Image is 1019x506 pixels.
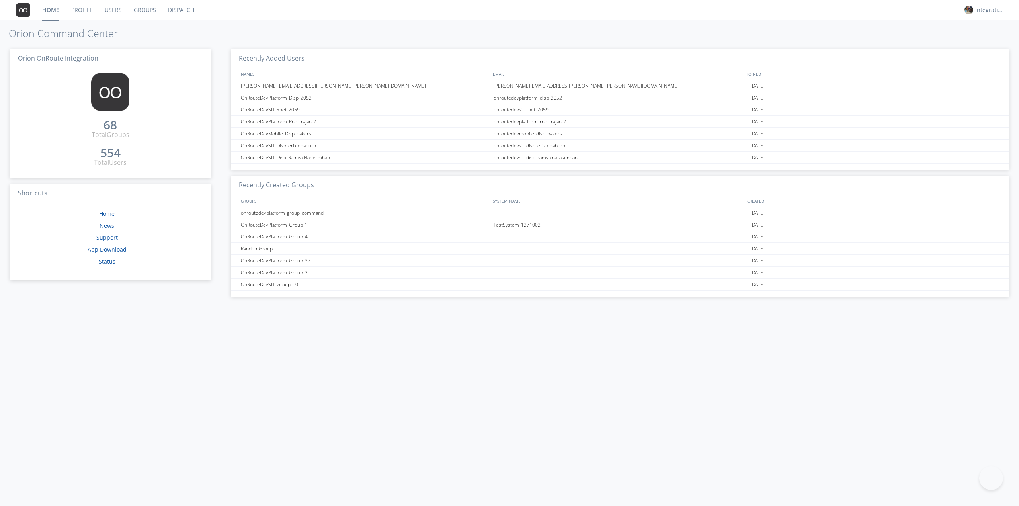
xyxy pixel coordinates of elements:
[231,231,1009,243] a: OnRouteDevPlatform_Group_4[DATE]
[239,128,492,139] div: OnRouteDevMobile_Disp_bakers
[239,68,489,80] div: NAMES
[239,152,492,163] div: OnRouteDevSIT_Disp_Ramya.Narasimhan
[16,3,30,17] img: 373638.png
[231,140,1009,152] a: OnRouteDevSIT_Disp_erik.edaburnonroutedevsit_disp_erik.edaburn[DATE]
[18,54,98,63] span: Orion OnRoute Integration
[750,92,765,104] span: [DATE]
[231,116,1009,128] a: OnRouteDevPlatform_Rnet_rajant2onroutedevplatform_rnet_rajant2[DATE]
[103,121,117,130] a: 68
[491,68,745,80] div: EMAIL
[492,92,748,104] div: onroutedevplatform_disp_2052
[979,466,1003,490] iframe: Toggle Customer Support
[239,104,492,115] div: OnRouteDevSIT_Rnet_2059
[492,152,748,163] div: onroutedevsit_disp_ramya.narasimhan
[239,231,492,242] div: OnRouteDevPlatform_Group_4
[231,49,1009,68] h3: Recently Added Users
[750,152,765,164] span: [DATE]
[231,128,1009,140] a: OnRouteDevMobile_Disp_bakersonroutedevmobile_disp_bakers[DATE]
[750,80,765,92] span: [DATE]
[750,128,765,140] span: [DATE]
[239,279,492,290] div: OnRouteDevSIT_Group_10
[91,73,129,111] img: 373638.png
[750,140,765,152] span: [DATE]
[99,210,115,217] a: Home
[239,140,492,151] div: OnRouteDevSIT_Disp_erik.edaburn
[491,195,745,207] div: SYSTEM_NAME
[239,207,492,219] div: onroutedevplatform_group_command
[100,149,121,158] a: 554
[96,234,118,241] a: Support
[750,267,765,279] span: [DATE]
[239,195,489,207] div: GROUPS
[750,255,765,267] span: [DATE]
[964,6,973,14] img: f4e8944a4fa4411c9b97ff3ae987ed99
[100,149,121,157] div: 554
[750,219,765,231] span: [DATE]
[231,176,1009,195] h3: Recently Created Groups
[231,219,1009,231] a: OnRouteDevPlatform_Group_1TestSystem_1271002[DATE]
[231,80,1009,92] a: [PERSON_NAME][EMAIL_ADDRESS][PERSON_NAME][PERSON_NAME][DOMAIN_NAME][PERSON_NAME][EMAIL_ADDRESS][P...
[492,140,748,151] div: onroutedevsit_disp_erik.edaburn
[492,128,748,139] div: onroutedevmobile_disp_bakers
[750,243,765,255] span: [DATE]
[239,116,492,127] div: OnRouteDevPlatform_Rnet_rajant2
[750,116,765,128] span: [DATE]
[239,219,492,231] div: OnRouteDevPlatform_Group_1
[239,243,492,254] div: RandomGroup
[99,258,115,265] a: Status
[231,267,1009,279] a: OnRouteDevPlatform_Group_2[DATE]
[975,6,1005,14] div: integrationstageadmin1
[92,130,129,139] div: Total Groups
[750,231,765,243] span: [DATE]
[231,243,1009,255] a: RandomGroup[DATE]
[239,80,492,92] div: [PERSON_NAME][EMAIL_ADDRESS][PERSON_NAME][PERSON_NAME][DOMAIN_NAME]
[239,267,492,278] div: OnRouteDevPlatform_Group_2
[492,116,748,127] div: onroutedevplatform_rnet_rajant2
[231,207,1009,219] a: onroutedevplatform_group_command[DATE]
[231,279,1009,291] a: OnRouteDevSIT_Group_10[DATE]
[492,80,748,92] div: [PERSON_NAME][EMAIL_ADDRESS][PERSON_NAME][PERSON_NAME][DOMAIN_NAME]
[745,195,1001,207] div: CREATED
[231,104,1009,116] a: OnRouteDevSIT_Rnet_2059onroutedevsit_rnet_2059[DATE]
[750,279,765,291] span: [DATE]
[745,68,1001,80] div: JOINED
[750,104,765,116] span: [DATE]
[231,152,1009,164] a: OnRouteDevSIT_Disp_Ramya.Narasimhanonroutedevsit_disp_ramya.narasimhan[DATE]
[94,158,127,167] div: Total Users
[750,207,765,219] span: [DATE]
[492,219,748,231] div: TestSystem_1271002
[88,246,127,253] a: App Download
[239,92,492,104] div: OnRouteDevPlatform_Disp_2052
[103,121,117,129] div: 68
[492,104,748,115] div: onroutedevsit_rnet_2059
[100,222,114,229] a: News
[231,255,1009,267] a: OnRouteDevPlatform_Group_37[DATE]
[231,92,1009,104] a: OnRouteDevPlatform_Disp_2052onroutedevplatform_disp_2052[DATE]
[239,255,492,266] div: OnRouteDevPlatform_Group_37
[10,184,211,203] h3: Shortcuts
